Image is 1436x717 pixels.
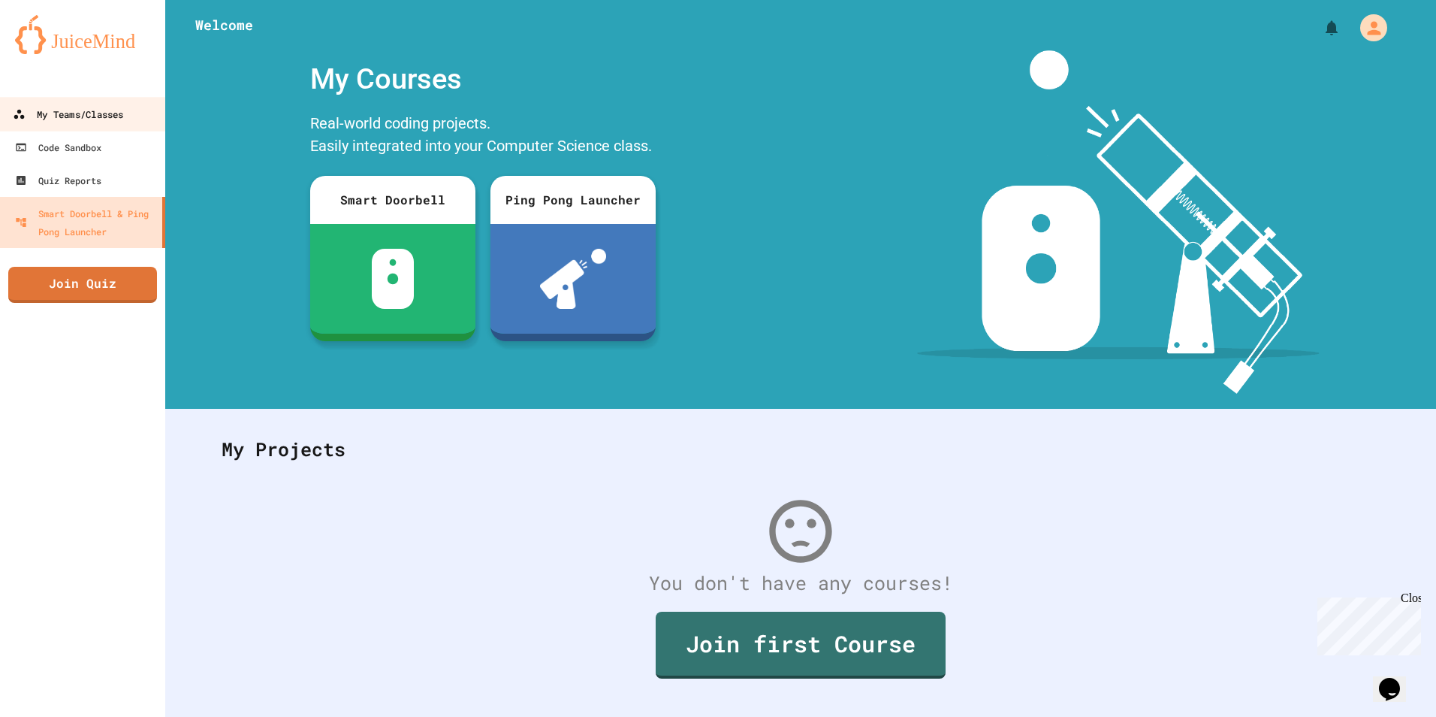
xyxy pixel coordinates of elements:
[207,420,1395,479] div: My Projects
[1311,591,1421,655] iframe: chat widget
[917,50,1320,394] img: banner-image-my-projects.png
[1295,15,1344,41] div: My Notifications
[207,569,1395,597] div: You don't have any courses!
[372,249,415,309] img: sdb-white.svg
[15,204,156,241] div: Smart Doorbell & Ping Pong Launcher
[310,176,475,224] div: Smart Doorbell
[303,108,663,165] div: Real-world coding projects. Easily integrated into your Computer Science class.
[6,6,104,95] div: Chat with us now!Close
[13,105,123,124] div: My Teams/Classes
[15,171,101,189] div: Quiz Reports
[15,138,101,156] div: Code Sandbox
[490,176,656,224] div: Ping Pong Launcher
[8,267,157,303] a: Join Quiz
[540,249,607,309] img: ppl-with-ball.png
[1373,657,1421,702] iframe: chat widget
[15,15,150,54] img: logo-orange.svg
[656,612,946,679] a: Join first Course
[303,50,663,108] div: My Courses
[1344,11,1391,45] div: My Account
